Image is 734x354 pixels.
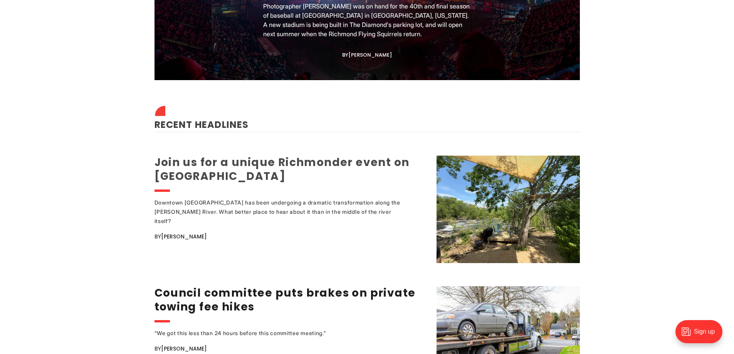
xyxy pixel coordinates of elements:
[263,2,471,39] p: Photographer [PERSON_NAME] was on hand for the 40th and final season of baseball at [GEOGRAPHIC_D...
[155,285,416,314] a: Council committee puts brakes on private towing fee hikes
[669,316,734,354] iframe: portal-trigger
[161,233,207,240] a: [PERSON_NAME]
[348,51,392,59] a: [PERSON_NAME]
[155,329,405,338] div: “We got this less than 24 hours before this committee meeting.”
[155,108,580,132] h2: Recent Headlines
[155,198,405,226] div: Downtown [GEOGRAPHIC_DATA] has been undergoing a dramatic transformation along the [PERSON_NAME] ...
[155,155,410,184] a: Join us for a unique Richmonder event on [GEOGRAPHIC_DATA]
[342,52,392,58] div: By
[155,344,427,353] div: By
[161,345,207,352] a: [PERSON_NAME]
[437,156,580,263] img: Join us for a unique Richmonder event on Sharp's Island
[155,232,427,241] div: By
